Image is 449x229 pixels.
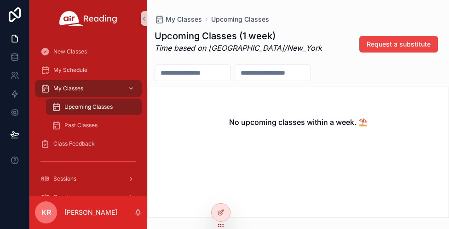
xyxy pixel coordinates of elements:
a: My Classes [35,80,142,97]
a: My Schedule [35,62,142,78]
em: Time based on [GEOGRAPHIC_DATA]/New_York [155,43,322,53]
a: Upcoming Classes [211,15,269,24]
h1: Upcoming Classes (1 week) [155,29,322,42]
p: [PERSON_NAME] [64,208,117,217]
a: Upcoming Classes [46,99,142,115]
span: KR [41,207,51,218]
a: Coach [35,189,142,206]
span: Request a substitute [367,40,431,49]
a: Class Feedback [35,135,142,152]
a: Sessions [35,170,142,187]
span: Coach [53,194,70,201]
span: My Classes [53,85,83,92]
button: Request a substitute [359,36,438,53]
span: New Classes [53,48,87,55]
a: Past Classes [46,117,142,134]
h2: No upcoming classes within a week. ⛱️ [229,117,368,128]
img: App logo [59,11,117,26]
div: scrollable content [29,37,147,196]
span: Upcoming Classes [64,103,113,111]
span: Sessions [53,175,76,182]
span: Class Feedback [53,140,95,147]
span: Past Classes [64,122,98,129]
a: New Classes [35,43,142,60]
a: My Classes [155,15,202,24]
span: My Schedule [53,66,87,74]
span: My Classes [166,15,202,24]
